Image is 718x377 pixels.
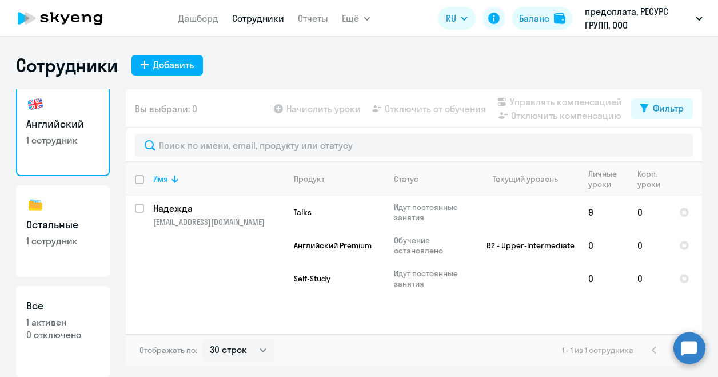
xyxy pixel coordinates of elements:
[16,85,110,176] a: Английский1 сотрудник
[628,196,670,229] td: 0
[394,268,472,289] p: Идут постоянные занятия
[178,13,218,24] a: Дашборд
[294,174,325,184] div: Продукт
[562,345,633,355] span: 1 - 1 из 1 сотрудника
[342,7,370,30] button: Ещё
[446,11,456,25] span: RU
[628,229,670,262] td: 0
[135,102,197,116] span: Вы выбрали: 0
[579,229,628,262] td: 0
[26,95,45,113] img: english
[153,217,284,227] p: [EMAIL_ADDRESS][DOMAIN_NAME]
[26,217,99,232] h3: Остальные
[232,13,284,24] a: Сотрудники
[153,174,168,184] div: Имя
[631,98,693,119] button: Фильтр
[579,262,628,295] td: 0
[16,185,110,277] a: Остальные1 сотрудник
[135,134,693,157] input: Поиск по имени, email, продукту или статусу
[26,196,45,214] img: others
[298,13,328,24] a: Отчеты
[628,262,670,295] td: 0
[26,117,99,132] h3: Английский
[342,11,359,25] span: Ещё
[482,174,579,184] div: Текущий уровень
[153,202,282,215] p: Надежда
[16,54,118,77] h1: Сотрудники
[394,235,472,256] p: Обучение остановлено
[394,202,472,223] p: Идут постоянные занятия
[637,169,669,189] div: Корп. уроки
[139,345,197,355] span: Отображать по:
[394,174,418,184] div: Статус
[294,240,372,251] span: Английский Premium
[653,101,684,115] div: Фильтр
[131,55,203,76] button: Добавить
[26,299,99,313] h3: Все
[26,316,99,328] p: 1 активен
[519,11,549,25] div: Баланс
[153,58,194,72] div: Добавить
[294,273,330,284] span: Self-Study
[473,196,579,295] td: B2 - Upper-Intermediate
[294,207,312,217] span: Talks
[554,13,565,24] img: balance
[26,328,99,341] p: 0 отключено
[579,196,628,229] td: 9
[512,7,572,30] button: Балансbalance
[438,7,476,30] button: RU
[493,174,558,184] div: Текущий уровень
[153,174,284,184] div: Имя
[588,169,628,189] div: Личные уроки
[26,134,99,146] p: 1 сотрудник
[153,202,284,215] a: Надежда
[585,5,691,32] p: предоплата, РЕСУРС ГРУПП, ООО
[579,5,708,32] button: предоплата, РЕСУРС ГРУПП, ООО
[26,235,99,247] p: 1 сотрудник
